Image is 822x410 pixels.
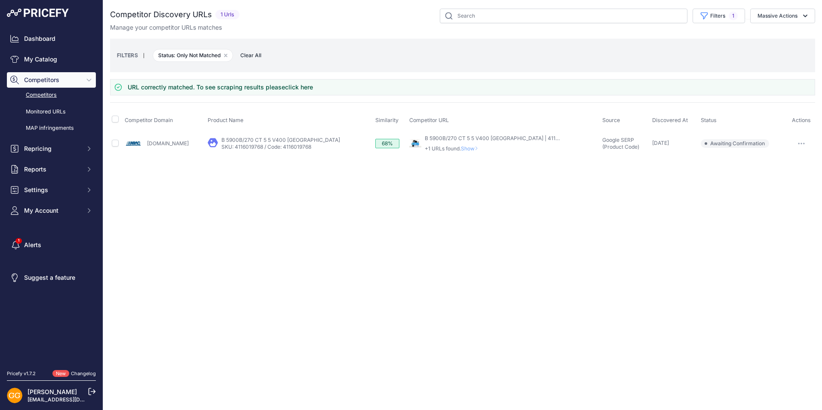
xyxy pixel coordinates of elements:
span: Product Name [208,117,243,123]
a: [DOMAIN_NAME] [147,140,189,147]
span: Settings [24,186,80,194]
span: Awaiting Confirmation [701,139,769,148]
button: Clear All [236,51,266,60]
span: Similarity [375,117,399,123]
a: SKU: 4116019768 / Code: 4116019768 [221,144,311,150]
div: Pricefy v1.7.2 [7,370,36,377]
a: Alerts [7,237,96,253]
p: +1 URLs found. [425,145,562,152]
span: Status: Only Not Matched [153,49,233,62]
button: Reports [7,162,96,177]
a: click here [285,83,313,91]
button: Repricing [7,141,96,156]
nav: Sidebar [7,31,96,360]
div: 68% [375,139,399,148]
small: | [138,53,150,58]
span: Source [602,117,620,123]
span: New [52,370,69,377]
a: Suggest a feature [7,270,96,285]
button: My Account [7,203,96,218]
p: Manage your competitor URLs matches [110,23,222,32]
button: Filters1 [693,9,745,23]
span: My Account [24,206,80,215]
span: Reports [24,165,80,174]
a: [EMAIL_ADDRESS][DOMAIN_NAME] [28,396,117,403]
span: Competitor URL [409,117,449,123]
a: Dashboard [7,31,96,46]
button: Massive Actions [750,9,815,23]
span: Actions [792,117,811,123]
button: Competitors [7,72,96,88]
a: B 5900B/270 CT 5 5 V400 [GEOGRAPHIC_DATA] | 4116019768 - ABAC Air ... [425,135,609,141]
span: Discovered At [652,117,688,123]
input: Search [440,9,687,23]
a: MAP infringements [7,121,96,136]
a: Changelog [71,370,96,376]
a: Monitored URLs [7,104,96,119]
span: Competitors [24,76,80,84]
span: Competitor Domain [125,117,173,123]
h3: URL correctly matched. To see scraping results please [128,83,313,92]
span: 1 [729,12,738,20]
span: Show [461,145,482,152]
a: B 5900B/270 CT 5 5 V400 [GEOGRAPHIC_DATA] [221,137,340,143]
span: Repricing [24,144,80,153]
span: 1 Urls [215,10,239,20]
a: Competitors [7,88,96,103]
span: Google SERP (Product Code) [602,137,639,150]
h2: Competitor Discovery URLs [110,9,212,21]
small: FILTERS [117,52,138,58]
a: My Catalog [7,52,96,67]
span: [DATE] [652,140,669,146]
span: Status [701,117,717,123]
button: Settings [7,182,96,198]
a: [PERSON_NAME] [28,388,77,395]
img: Pricefy Logo [7,9,69,17]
